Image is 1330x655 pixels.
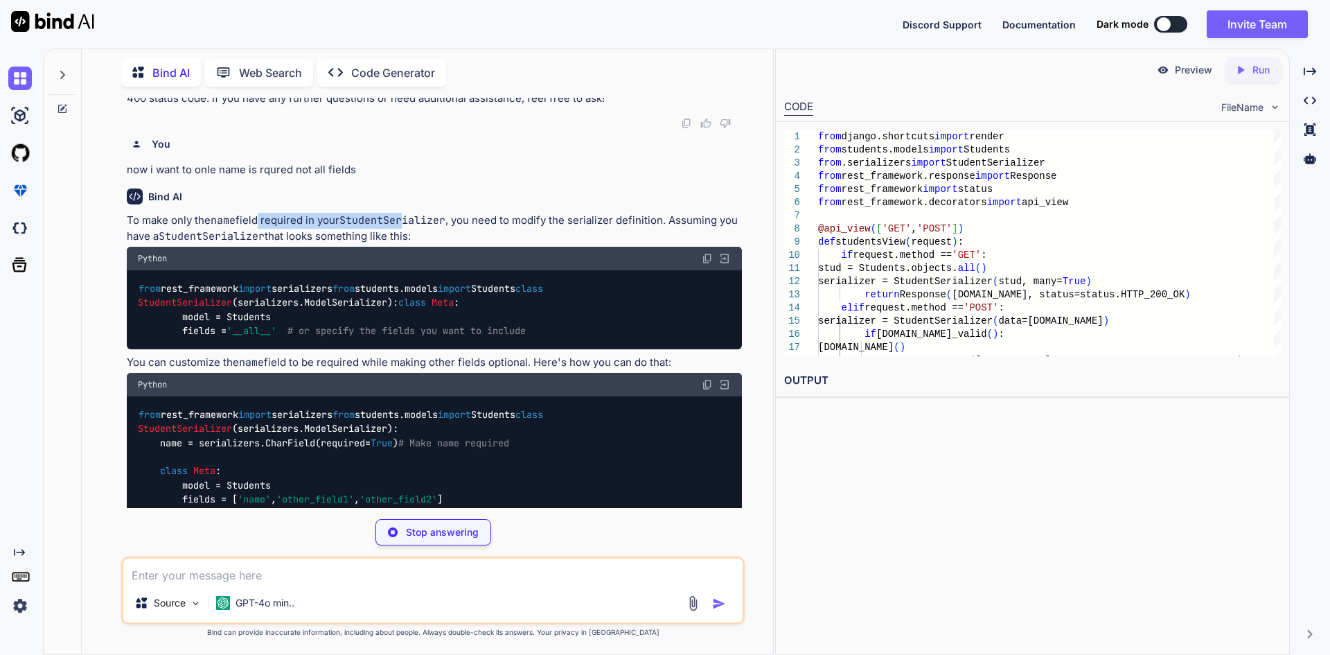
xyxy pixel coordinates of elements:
span: rest_framework.response [841,171,975,182]
img: Open in Browser [718,252,731,265]
span: import [986,197,1021,208]
h6: Bind AI [148,190,182,204]
span: 'POST' [964,302,998,313]
span: 'GET' [882,223,911,234]
span: from [818,157,842,168]
span: ) [1237,355,1243,366]
span: rest_framework [841,184,923,195]
code: name [239,356,264,369]
span: import [911,157,946,168]
span: ) [1103,315,1108,326]
img: githubLight [8,141,32,165]
span: rest_framework.decorators [841,197,986,208]
span: request.method == [853,250,952,261]
div: 17 [784,341,800,354]
p: You can customize the field to be required while making other fields optional. Here's how you can... [127,355,742,371]
div: 2 [784,143,800,157]
span: request.method == [864,302,964,313]
h2: OUTPUT [776,365,1289,397]
span: ) [899,342,905,353]
span: ) [981,263,986,274]
span: from [818,197,842,208]
span: serializer = StudentSerializer [818,276,993,287]
span: True [1063,276,1086,287]
span: from [818,131,842,142]
span: import [923,184,957,195]
div: 15 [784,315,800,328]
div: 6 [784,196,800,209]
img: Pick Models [190,597,202,609]
div: CODE [784,99,813,116]
img: copy [702,379,713,390]
div: 5 [784,183,800,196]
code: StudentSerializer [339,213,445,227]
span: from [139,408,161,421]
img: Bind AI [11,11,94,32]
code: name [211,213,236,227]
span: True [371,437,393,449]
span: ] [952,223,957,234]
span: if [841,250,853,261]
span: import [238,282,272,295]
span: data=[DOMAIN_NAME] [998,315,1103,326]
button: Discord Support [903,17,982,32]
div: 11 [784,262,800,275]
span: ) [957,223,963,234]
span: stud, many= [998,276,1062,287]
span: render [969,131,1004,142]
span: ( [894,342,899,353]
div: 12 [784,275,800,288]
div: 8 [784,222,800,236]
img: like [700,118,711,129]
span: from [139,282,161,295]
span: [DOMAIN_NAME] [818,342,894,353]
span: stud = Students.objects. [818,263,958,274]
img: chat [8,67,32,90]
div: 3 [784,157,800,170]
span: FileName [1221,101,1263,114]
img: copy [681,118,692,129]
img: settings [8,594,32,618]
span: ( [986,329,992,340]
span: class [515,282,543,295]
span: Python [138,379,167,390]
div: 1 [784,130,800,143]
div: 13 [784,288,800,302]
img: icon [712,597,726,611]
p: Web Search [239,64,302,81]
span: : [957,236,963,247]
span: StudentSerializer [138,296,232,308]
span: status [957,184,992,195]
span: ( [993,315,998,326]
span: # or specify the fields you want to include [287,324,526,337]
span: Dark mode [1097,17,1149,31]
span: import [934,131,969,142]
span: # Make name required [398,437,509,449]
span: StudentSerializer [138,423,232,435]
span: students.models [841,144,928,155]
img: ai-studio [8,104,32,128]
p: Bind can provide inaccurate information, including about people. Always double-check its answers.... [121,627,745,638]
span: , [911,223,916,234]
span: @api_view [818,223,871,234]
span: class [515,408,543,421]
span: elif [841,302,864,313]
span: Documentation [1002,19,1076,30]
span: Meta [432,296,454,308]
span: ( [975,263,981,274]
span: import [928,144,963,155]
span: ( [870,223,876,234]
span: : [998,329,1004,340]
span: Response [899,289,946,300]
img: darkCloudIdeIcon [8,216,32,240]
span: return [864,289,899,300]
span: Students [964,144,1010,155]
p: Run [1252,63,1270,77]
span: ( [946,289,952,300]
span: from [332,282,355,295]
p: Code Generator [351,64,435,81]
span: import [975,171,1009,182]
span: [ [876,223,882,234]
img: copy [702,253,713,264]
button: Invite Team [1207,10,1308,38]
